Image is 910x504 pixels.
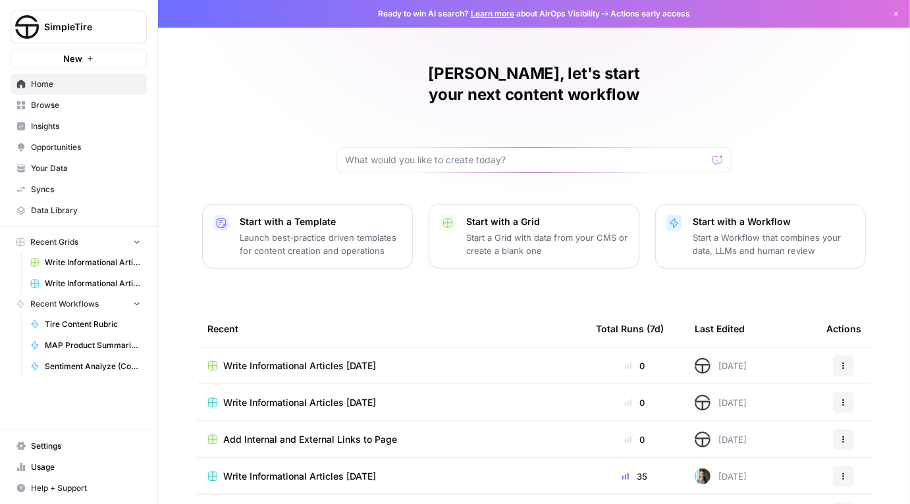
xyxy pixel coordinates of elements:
[610,8,690,20] span: Actions early access
[11,74,147,95] a: Home
[207,311,575,347] div: Recent
[31,440,141,452] span: Settings
[695,468,710,484] img: 3uux9wufe84303cqyj4riwxj35cb
[695,311,745,347] div: Last Edited
[11,158,147,179] a: Your Data
[24,252,147,273] a: Write Informational Articles [DATE]
[207,396,575,409] a: Write Informational Articles [DATE]
[11,116,147,137] a: Insights
[31,184,141,195] span: Syncs
[207,470,575,483] a: Write Informational Articles [DATE]
[63,52,82,65] span: New
[11,478,147,499] button: Help + Support
[596,311,664,347] div: Total Runs (7d)
[15,15,39,39] img: SimpleTire Logo
[30,236,78,248] span: Recent Grids
[596,396,674,409] div: 0
[11,436,147,457] a: Settings
[655,204,866,268] button: Start with a WorkflowStart a Workflow that combines your data, LLMs and human review
[695,395,710,411] img: lar1sgqvqn3sr8xovzmvdpkywnbn
[31,99,141,111] span: Browse
[31,78,141,90] span: Home
[207,359,575,372] a: Write Informational Articles [DATE]
[695,432,747,447] div: [DATE]
[45,257,141,268] span: Write Informational Articles [DATE]
[695,358,747,374] div: [DATE]
[31,482,141,494] span: Help + Support
[11,457,147,478] a: Usage
[695,468,747,484] div: [DATE]
[11,95,147,116] a: Browse
[45,278,141,290] span: Write Informational Articles [DATE]
[240,215,402,228] p: Start with a Template
[31,461,141,473] span: Usage
[223,433,397,446] span: Add Internal and External Links to Page
[11,294,147,314] button: Recent Workflows
[24,273,147,294] a: Write Informational Articles [DATE]
[223,359,376,372] span: Write Informational Articles [DATE]
[826,311,861,347] div: Actions
[31,163,141,174] span: Your Data
[207,433,575,446] a: Add Internal and External Links to Page
[11,179,147,200] a: Syncs
[45,340,141,351] span: MAP Product Summarization
[31,141,141,153] span: Opportunities
[11,11,147,43] button: Workspace: SimpleTire
[695,432,710,447] img: lar1sgqvqn3sr8xovzmvdpkywnbn
[345,153,707,166] input: What would you like to create today?
[11,49,147,68] button: New
[596,470,674,483] div: 35
[30,298,99,310] span: Recent Workflows
[693,215,855,228] p: Start with a Workflow
[693,231,855,257] p: Start a Workflow that combines your data, LLMs and human review
[24,356,147,377] a: Sentiment Analyze (Conversation Level)
[11,200,147,221] a: Data Library
[596,359,674,372] div: 0
[45,318,141,330] span: Tire Content Rubric
[471,9,514,18] a: Learn more
[11,137,147,158] a: Opportunities
[596,433,674,446] div: 0
[24,335,147,356] a: MAP Product Summarization
[45,361,141,372] span: Sentiment Analyze (Conversation Level)
[44,20,124,34] span: SimpleTire
[24,314,147,335] a: Tire Content Rubric
[223,396,376,409] span: Write Informational Articles [DATE]
[31,205,141,216] span: Data Library
[223,470,376,483] span: Write Informational Articles [DATE]
[31,120,141,132] span: Insights
[378,8,600,20] span: Ready to win AI search? about AirOps Visibility
[11,232,147,252] button: Recent Grids
[202,204,413,268] button: Start with a TemplateLaunch best-practice driven templates for content creation and operations
[695,358,710,374] img: lar1sgqvqn3sr8xovzmvdpkywnbn
[240,231,402,257] p: Launch best-practice driven templates for content creation and operations
[336,63,732,105] h1: [PERSON_NAME], let's start your next content workflow
[466,215,628,228] p: Start with a Grid
[466,231,628,257] p: Start a Grid with data from your CMS or create a blank one
[429,204,639,268] button: Start with a GridStart a Grid with data from your CMS or create a blank one
[695,395,747,411] div: [DATE]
